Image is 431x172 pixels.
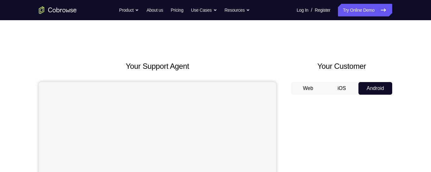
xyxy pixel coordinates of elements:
a: Try Online Demo [338,4,392,16]
button: Product [119,4,139,16]
button: Resources [225,4,250,16]
a: Pricing [171,4,183,16]
button: Android [358,82,392,95]
button: Use Cases [191,4,217,16]
button: Web [291,82,325,95]
a: Register [315,4,330,16]
a: Log In [297,4,308,16]
h2: Your Customer [291,61,392,72]
a: Go to the home page [39,6,77,14]
h2: Your Support Agent [39,61,276,72]
span: / [311,6,312,14]
a: About us [146,4,163,16]
button: iOS [325,82,359,95]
